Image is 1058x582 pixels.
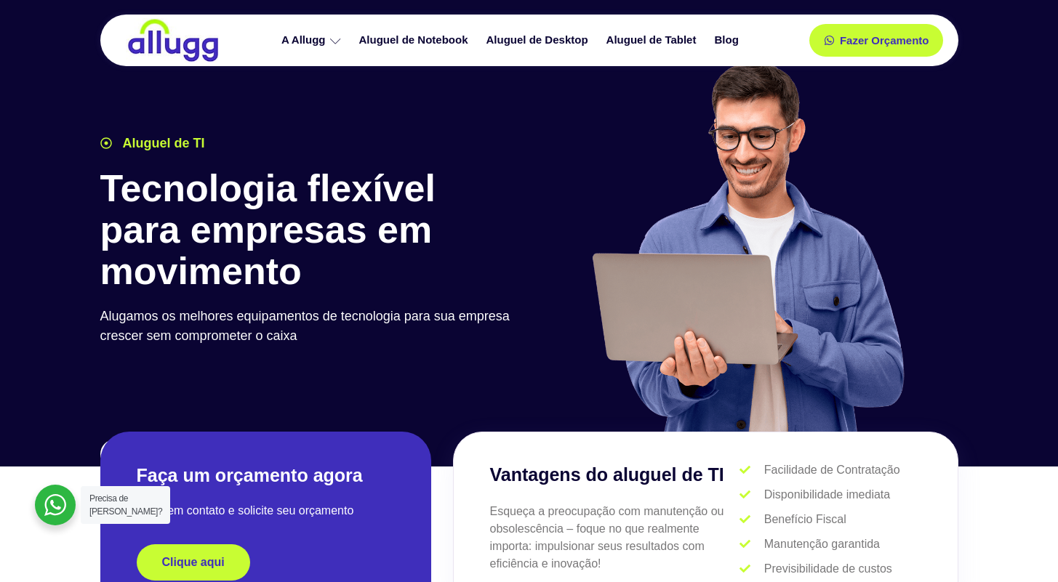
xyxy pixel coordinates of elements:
[119,134,205,153] span: Aluguel de TI
[162,557,225,568] span: Clique aqui
[840,35,929,46] span: Fazer Orçamento
[352,28,479,53] a: Aluguel de Notebook
[100,168,522,293] h1: Tecnologia flexível para empresas em movimento
[761,511,846,528] span: Benefício Fiscal
[599,28,708,53] a: Aluguel de Tablet
[137,544,250,581] a: Clique aqui
[274,28,352,53] a: A Allugg
[479,28,599,53] a: Aluguel de Desktop
[761,461,900,479] span: Facilidade de Contratação
[89,493,162,517] span: Precisa de [PERSON_NAME]?
[761,535,880,553] span: Manutenção garantida
[490,461,740,489] h3: Vantagens do aluguel de TI
[490,503,740,573] p: Esqueça a preocupação com manutenção ou obsolescência – foque no que realmente importa: impulsion...
[126,18,220,62] img: locação de TI é Allugg
[761,486,890,504] span: Disponibilidade imediata
[137,464,395,488] h2: Faça um orçamento agora
[100,307,522,346] p: Alugamos os melhores equipamentos de tecnologia para sua empresa crescer sem comprometer o caixa
[809,24,944,57] a: Fazer Orçamento
[587,61,907,432] img: aluguel de ti para startups
[707,28,749,53] a: Blog
[137,502,395,520] p: Entre em contato e solicite seu orçamento
[761,560,892,578] span: Previsibilidade de custos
